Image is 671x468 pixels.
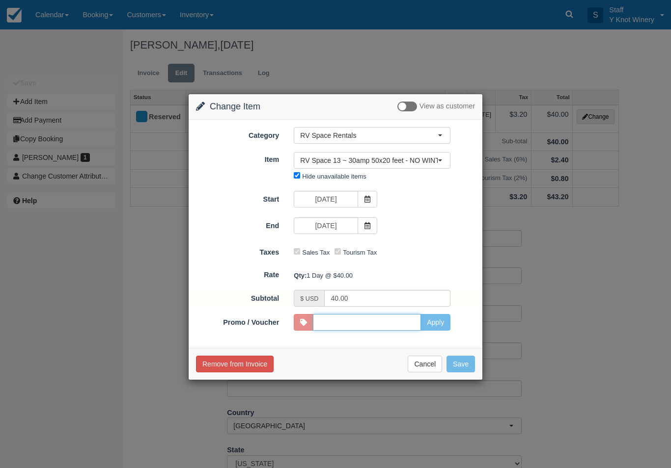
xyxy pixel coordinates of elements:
[189,191,286,205] label: Start
[294,152,450,169] button: RV Space 13 ~ 30amp 50x20 feet - NO WINTER WATER
[189,290,286,304] label: Subtotal
[294,127,450,144] button: RV Space Rentals
[302,173,366,180] label: Hide unavailable items
[210,102,260,111] span: Change Item
[189,151,286,165] label: Item
[300,295,318,302] small: $ USD
[420,314,450,331] button: Apply
[189,127,286,141] label: Category
[189,314,286,328] label: Promo / Voucher
[189,244,286,258] label: Taxes
[419,103,475,110] span: View as customer
[294,272,307,279] strong: Qty
[300,130,438,140] span: RV Space Rentals
[196,356,274,372] button: Remove from Invoice
[189,217,286,231] label: End
[343,249,377,256] label: Tourism Tax
[302,249,330,256] label: Sales Tax
[408,356,442,372] button: Cancel
[286,267,482,284] div: 1 Day @ $40.00
[447,356,475,372] button: Save
[189,266,286,280] label: Rate
[300,156,438,165] span: RV Space 13 ~ 30amp 50x20 feet - NO WINTER WATER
